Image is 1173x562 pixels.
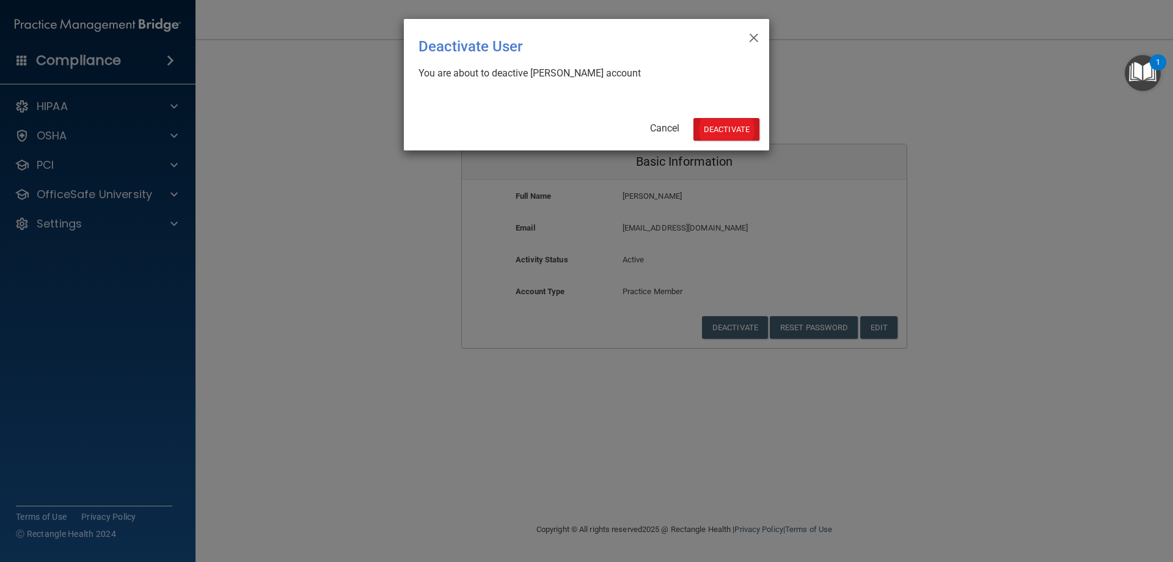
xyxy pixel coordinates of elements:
[962,475,1158,524] iframe: Drift Widget Chat Controller
[650,122,679,134] a: Cancel
[748,24,759,48] span: ×
[1125,55,1161,91] button: Open Resource Center, 1 new notification
[693,118,759,141] button: Deactivate
[418,67,745,80] div: You are about to deactive [PERSON_NAME] account
[418,29,704,64] div: Deactivate User
[1156,62,1160,78] div: 1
